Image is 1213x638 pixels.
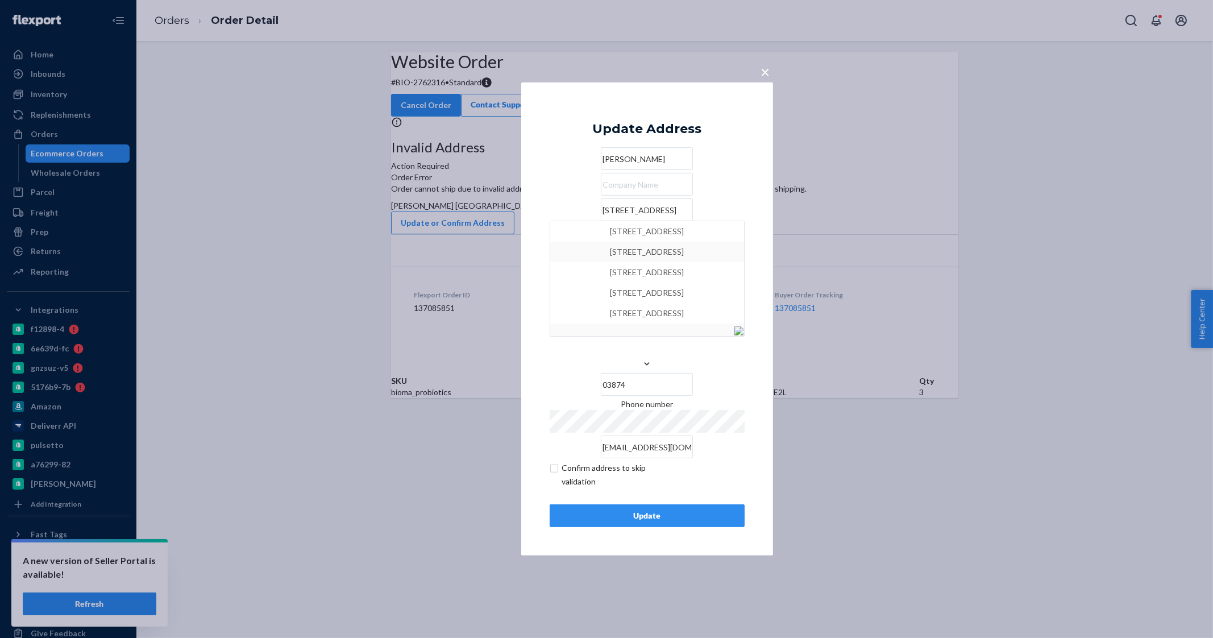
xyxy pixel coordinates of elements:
[646,335,647,358] input: [GEOGRAPHIC_DATA]
[761,62,770,81] span: ×
[601,436,693,458] input: Email (Only Required for International)
[601,147,693,170] input: First & Last Name
[734,326,743,335] img: [object%20Module]
[556,221,738,242] div: [STREET_ADDRESS]
[601,173,693,196] input: Company Name
[601,198,693,221] input: [STREET_ADDRESS][STREET_ADDRESS][STREET_ADDRESS][STREET_ADDRESS][STREET_ADDRESS]
[550,504,745,527] button: Update
[621,399,673,409] span: Phone number
[556,303,738,324] div: [STREET_ADDRESS]
[593,122,702,136] div: Update Address
[559,510,735,521] div: Update
[556,283,738,303] div: [STREET_ADDRESS]
[601,373,693,396] input: ZIP Code
[556,262,738,283] div: [STREET_ADDRESS]
[556,242,738,262] div: [STREET_ADDRESS]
